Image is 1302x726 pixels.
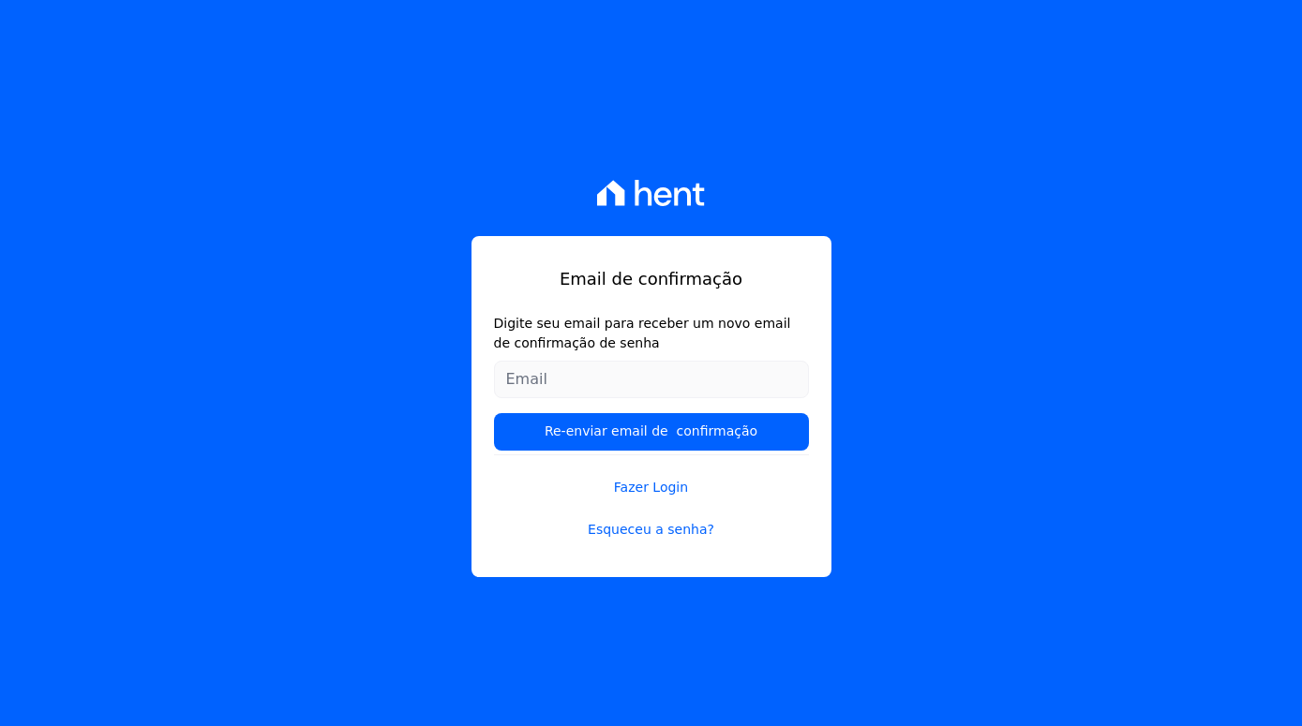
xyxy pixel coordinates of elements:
a: Fazer Login [494,454,809,497]
input: Re-enviar email de confirmação [494,413,809,451]
a: Esqueceu a senha? [494,520,809,540]
label: Digite seu email para receber um novo email de confirmação de senha [494,314,809,353]
h1: Email de confirmação [494,266,809,291]
input: Email [494,361,809,398]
